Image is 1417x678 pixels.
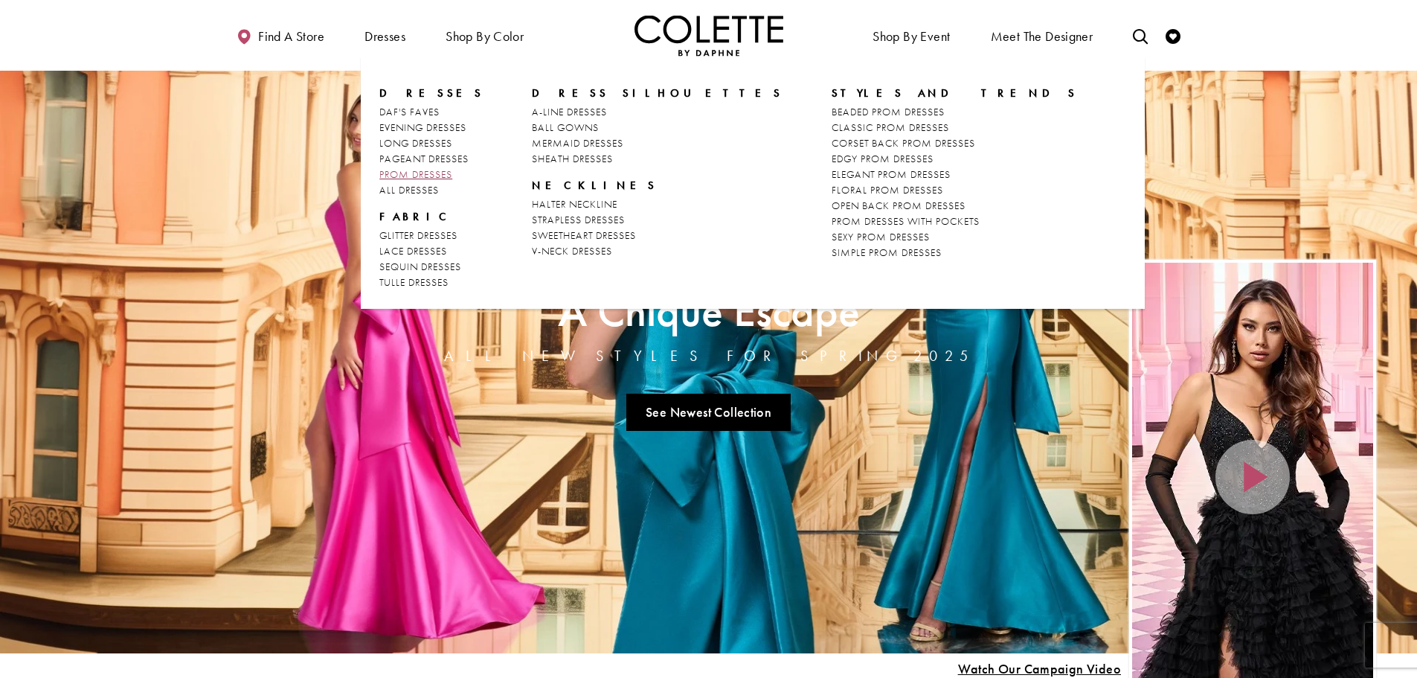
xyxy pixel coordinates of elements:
span: Dresses [379,86,483,100]
span: GLITTER DRESSES [379,228,457,242]
span: OPEN BACK PROM DRESSES [832,199,965,212]
span: SIMPLE PROM DRESSES [832,246,942,259]
span: LACE DRESSES [379,244,447,258]
span: CORSET BACK PROM DRESSES [832,136,975,150]
span: V-NECK DRESSES [532,244,612,258]
span: STYLES AND TRENDS [832,86,1078,100]
a: SHEATH DRESSES [532,151,783,167]
a: CLASSIC PROM DRESSES [832,120,1078,135]
a: EDGY PROM DRESSES [832,151,1078,167]
span: CLASSIC PROM DRESSES [832,121,949,134]
a: ALL DRESSES [379,182,483,198]
span: BALL GOWNS [532,121,599,134]
a: Toggle search [1129,15,1151,56]
a: HALTER NECKLINE [532,196,783,212]
a: Meet the designer [987,15,1097,56]
a: PROM DRESSES WITH POCKETS [832,214,1078,229]
span: PAGEANT DRESSES [379,152,469,165]
span: Dresses [361,15,409,56]
span: FLORAL PROM DRESSES [832,183,943,196]
span: SHEATH DRESSES [532,152,613,165]
a: A-LINE DRESSES [532,104,783,120]
a: LACE DRESSES [379,243,483,259]
a: STRAPLESS DRESSES [532,212,783,228]
span: NECKLINES [532,178,783,193]
a: PROM DRESSES [379,167,483,182]
a: FLORAL PROM DRESSES [832,182,1078,198]
span: DRESS SILHOUETTES [532,86,783,100]
span: SEXY PROM DRESSES [832,230,930,243]
ul: Slider Links [440,388,978,437]
a: MERMAID DRESSES [532,135,783,151]
span: Dresses [364,29,405,44]
a: SIMPLE PROM DRESSES [832,245,1078,260]
a: DAF'S FAVES [379,104,483,120]
a: SEXY PROM DRESSES [832,229,1078,245]
span: HALTER NECKLINE [532,197,617,211]
span: NECKLINES [532,178,657,193]
span: Play Slide #15 Video [957,662,1121,677]
span: EVENING DRESSES [379,121,466,134]
a: BEADED PROM DRESSES [832,104,1078,120]
span: FABRIC [379,209,454,224]
span: Meet the designer [991,29,1093,44]
a: ELEGANT PROM DRESSES [832,167,1078,182]
span: Find a store [258,29,324,44]
span: Shop By Event [873,29,950,44]
span: MERMAID DRESSES [532,136,623,150]
a: TULLE DRESSES [379,275,483,290]
a: EVENING DRESSES [379,120,483,135]
span: SWEETHEART DRESSES [532,228,636,242]
span: ELEGANT PROM DRESSES [832,167,951,181]
span: LONG DRESSES [379,136,452,150]
span: SEQUIN DRESSES [379,260,461,273]
a: V-NECK DRESSES [532,243,783,259]
span: EDGY PROM DRESSES [832,152,934,165]
a: CORSET BACK PROM DRESSES [832,135,1078,151]
a: OPEN BACK PROM DRESSES [832,198,1078,214]
a: Check Wishlist [1162,15,1184,56]
span: PROM DRESSES [379,167,452,181]
span: TULLE DRESSES [379,275,449,289]
a: SEQUIN DRESSES [379,259,483,275]
span: PROM DRESSES WITH POCKETS [832,214,980,228]
a: See Newest Collection A Chique Escape All New Styles For Spring 2025 [626,394,791,431]
span: ALL DRESSES [379,183,439,196]
span: DAF'S FAVES [379,105,440,118]
a: Find a store [233,15,328,56]
img: Colette by Daphne [634,15,783,56]
a: SWEETHEART DRESSES [532,228,783,243]
span: FABRIC [379,209,483,224]
span: Shop by color [446,29,524,44]
span: STRAPLESS DRESSES [532,213,625,226]
a: LONG DRESSES [379,135,483,151]
span: Shop by color [442,15,527,56]
a: PAGEANT DRESSES [379,151,483,167]
a: BALL GOWNS [532,120,783,135]
a: GLITTER DRESSES [379,228,483,243]
span: A-LINE DRESSES [532,105,607,118]
span: BEADED PROM DRESSES [832,105,945,118]
a: Visit Home Page [634,15,783,56]
span: Shop By Event [869,15,954,56]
